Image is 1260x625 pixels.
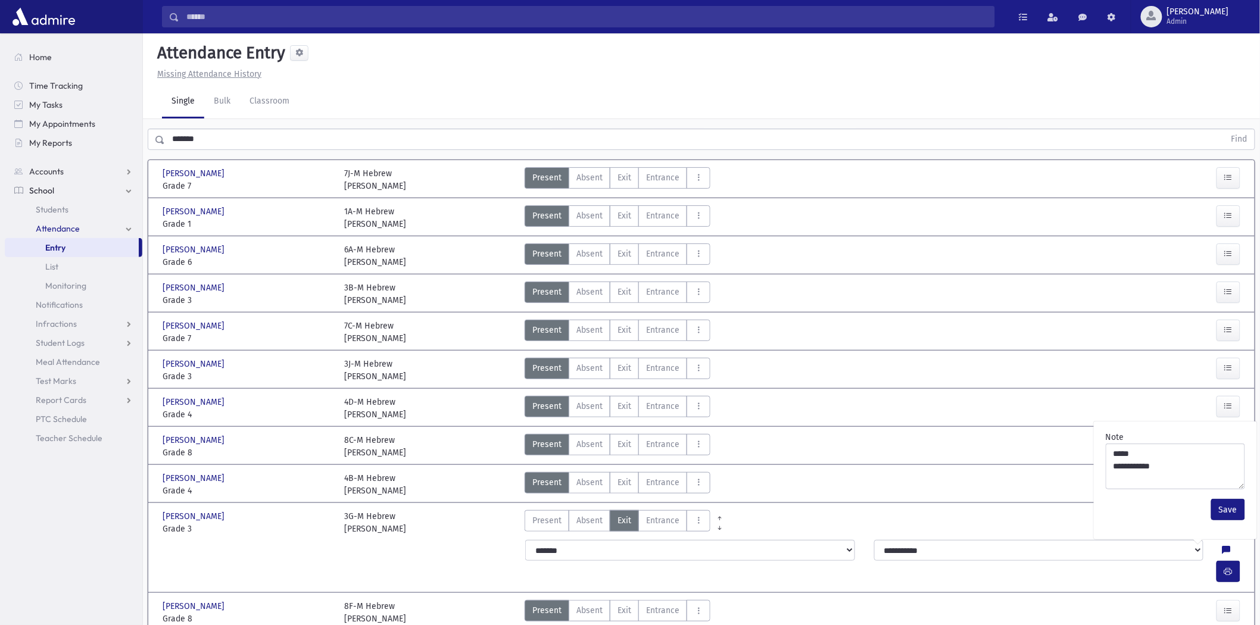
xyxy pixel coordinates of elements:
[344,396,406,421] div: 4D-M Hebrew [PERSON_NAME]
[344,472,406,497] div: 4B-M Hebrew [PERSON_NAME]
[36,433,102,443] span: Teacher Schedule
[36,204,68,215] span: Students
[163,472,227,485] span: [PERSON_NAME]
[163,320,227,332] span: [PERSON_NAME]
[1224,129,1255,149] button: Find
[532,514,562,527] span: Present
[576,210,603,222] span: Absent
[532,604,562,617] span: Present
[162,85,204,118] a: Single
[5,390,142,410] a: Report Cards
[617,248,631,260] span: Exit
[36,376,76,386] span: Test Marks
[36,414,87,424] span: PTC Schedule
[576,248,603,260] span: Absent
[525,600,710,625] div: AttTypes
[617,210,631,222] span: Exit
[344,167,406,192] div: 7J-M Hebrew [PERSON_NAME]
[163,370,332,383] span: Grade 3
[576,400,603,412] span: Absent
[5,48,142,67] a: Home
[576,604,603,617] span: Absent
[646,286,679,298] span: Entrance
[646,514,679,527] span: Entrance
[5,314,142,333] a: Infractions
[617,604,631,617] span: Exit
[525,205,710,230] div: AttTypes
[525,396,710,421] div: AttTypes
[29,52,52,62] span: Home
[576,514,603,527] span: Absent
[532,171,562,184] span: Present
[646,438,679,451] span: Entrance
[163,510,227,523] span: [PERSON_NAME]
[204,85,240,118] a: Bulk
[344,282,406,307] div: 3B-M Hebrew [PERSON_NAME]
[525,434,710,459] div: AttTypes
[163,396,227,408] span: [PERSON_NAME]
[163,358,227,370] span: [PERSON_NAME]
[163,408,332,421] span: Grade 4
[29,80,83,91] span: Time Tracking
[646,324,679,336] span: Entrance
[163,243,227,256] span: [PERSON_NAME]
[532,286,562,298] span: Present
[5,352,142,371] a: Meal Attendance
[29,118,95,129] span: My Appointments
[1106,431,1124,443] label: Note
[576,286,603,298] span: Absent
[646,210,679,222] span: Entrance
[240,85,299,118] a: Classroom
[36,337,85,348] span: Student Logs
[152,69,261,79] a: Missing Attendance History
[344,320,406,345] div: 7C-M Hebrew [PERSON_NAME]
[525,358,710,383] div: AttTypes
[532,210,562,222] span: Present
[5,257,142,276] a: List
[525,320,710,345] div: AttTypes
[1167,17,1229,26] span: Admin
[532,438,562,451] span: Present
[646,171,679,184] span: Entrance
[617,362,631,374] span: Exit
[646,400,679,412] span: Entrance
[5,133,142,152] a: My Reports
[36,357,100,367] span: Meal Attendance
[525,243,710,268] div: AttTypes
[525,282,710,307] div: AttTypes
[617,438,631,451] span: Exit
[163,167,227,180] span: [PERSON_NAME]
[617,324,631,336] span: Exit
[576,362,603,374] span: Absent
[646,248,679,260] span: Entrance
[5,429,142,448] a: Teacher Schedule
[646,362,679,374] span: Entrance
[179,6,994,27] input: Search
[5,295,142,314] a: Notifications
[532,248,562,260] span: Present
[5,238,139,257] a: Entry
[157,69,261,79] u: Missing Attendance History
[163,294,332,307] span: Grade 3
[29,166,64,177] span: Accounts
[532,476,562,489] span: Present
[163,612,332,625] span: Grade 8
[36,318,77,329] span: Infractions
[5,371,142,390] a: Test Marks
[163,282,227,294] span: [PERSON_NAME]
[36,299,83,310] span: Notifications
[617,514,631,527] span: Exit
[617,286,631,298] span: Exit
[576,476,603,489] span: Absent
[29,137,72,148] span: My Reports
[5,162,142,181] a: Accounts
[525,472,710,497] div: AttTypes
[45,242,66,253] span: Entry
[29,185,54,196] span: School
[10,5,78,29] img: AdmirePro
[646,476,679,489] span: Entrance
[36,223,80,234] span: Attendance
[532,324,562,336] span: Present
[163,600,227,612] span: [PERSON_NAME]
[617,476,631,489] span: Exit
